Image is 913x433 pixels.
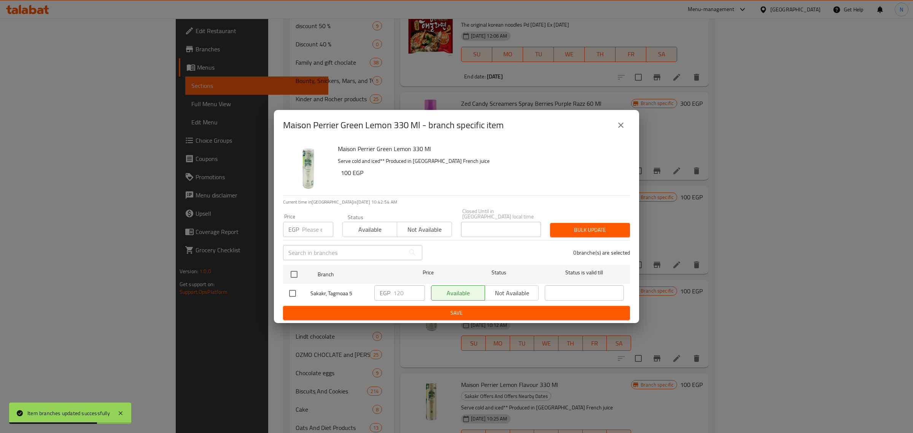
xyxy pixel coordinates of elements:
[302,222,333,237] input: Please enter price
[400,224,449,235] span: Not available
[283,306,630,320] button: Save
[393,285,425,301] input: Please enter price
[318,270,397,279] span: Branch
[288,225,299,234] p: EGP
[573,249,630,256] p: 0 branche(s) are selected
[397,222,452,237] button: Not available
[342,222,397,237] button: Available
[289,308,624,318] span: Save
[283,143,332,192] img: Maison Perrier Green Lemon 330 Ml
[338,143,624,154] h6: Maison Perrier Green Lemon 330 Ml
[338,156,624,166] p: Serve cold and iced** Produced in [GEOGRAPHIC_DATA] French juice
[341,167,624,178] h6: 100 EGP
[310,289,368,298] span: Sakakr, Tagmoaa 5
[380,288,390,298] p: EGP
[283,119,504,131] h2: Maison Perrier Green Lemon 330 Ml - branch specific item
[460,268,539,277] span: Status
[550,223,630,237] button: Bulk update
[283,245,405,260] input: Search in branches
[403,268,453,277] span: Price
[346,224,394,235] span: Available
[612,116,630,134] button: close
[283,199,630,205] p: Current time in [GEOGRAPHIC_DATA] is [DATE] 10:42:54 AM
[545,268,624,277] span: Status is valid till
[27,409,110,417] div: Item branches updated successfully
[556,225,624,235] span: Bulk update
